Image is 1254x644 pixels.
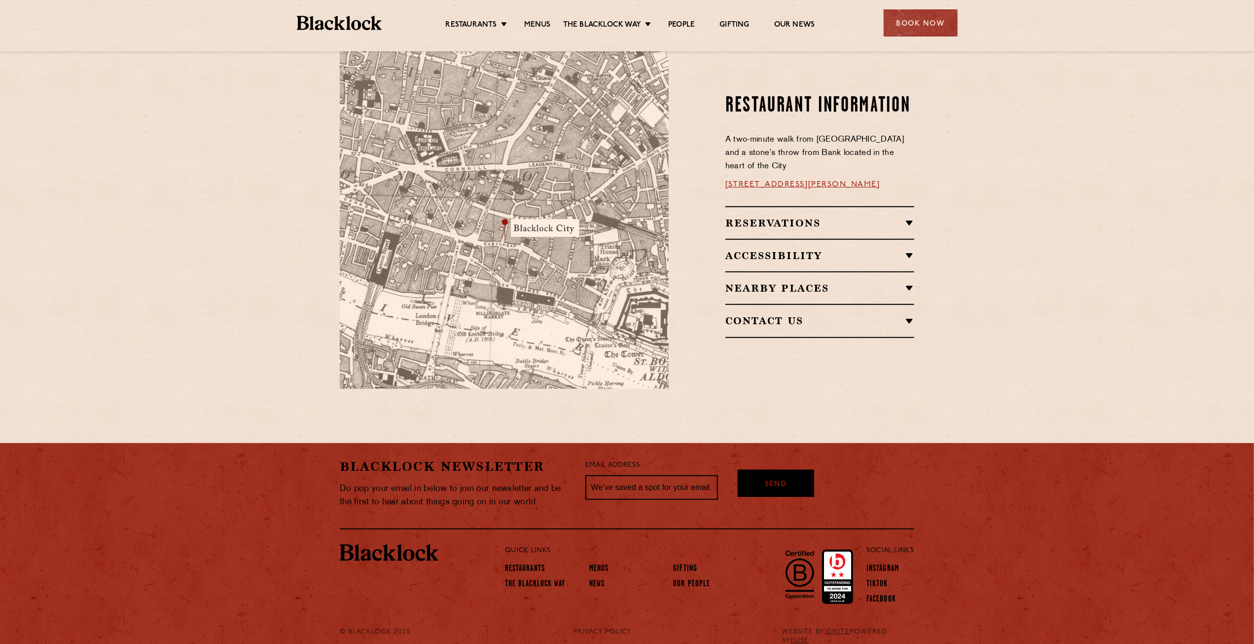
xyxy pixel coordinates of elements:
[673,564,697,575] a: Gifting
[725,181,880,189] a: [STREET_ADDRESS][PERSON_NAME]
[673,579,710,590] a: Our People
[822,550,853,604] img: Accred_2023_2star.png
[725,94,914,118] h2: Restaurant Information
[340,482,571,509] p: Do pop your email in below to join our newsletter and be the first to hear about things going on ...
[780,545,820,604] img: B-Corp-Logo-Black-RGB.svg
[563,297,701,389] img: svg%3E
[340,458,571,475] h2: Blacklock Newsletter
[725,315,914,327] h2: Contact Us
[725,250,914,262] h2: Accessibility
[340,544,438,561] img: BL_Textured_Logo-footer-cropped.svg
[563,20,641,31] a: The Blacklock Way
[505,564,545,575] a: Restaurants
[866,579,888,590] a: TikTok
[585,475,718,500] input: We’ve saved a spot for your email...
[668,20,695,31] a: People
[524,20,551,31] a: Menus
[884,9,958,37] div: Book Now
[589,564,609,575] a: Menus
[725,217,914,229] h2: Reservations
[505,579,566,590] a: The Blacklock Way
[774,20,815,31] a: Our News
[725,133,914,173] p: A two-minute walk from [GEOGRAPHIC_DATA] and a stone’s throw from Bank located in the heart of th...
[505,544,834,557] p: Quick Links
[824,628,850,636] a: IGNITE
[765,479,787,491] span: Send
[585,460,640,471] label: Email Address
[573,628,632,637] a: PRIVACY POLICY
[866,564,899,575] a: Instagram
[719,20,749,31] a: Gifting
[866,544,914,557] p: Social Links
[866,595,896,606] a: Facebook
[297,16,382,30] img: BL_Textured_Logo-footer-cropped.svg
[725,282,914,294] h2: Nearby Places
[446,20,497,31] a: Restaurants
[589,579,605,590] a: News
